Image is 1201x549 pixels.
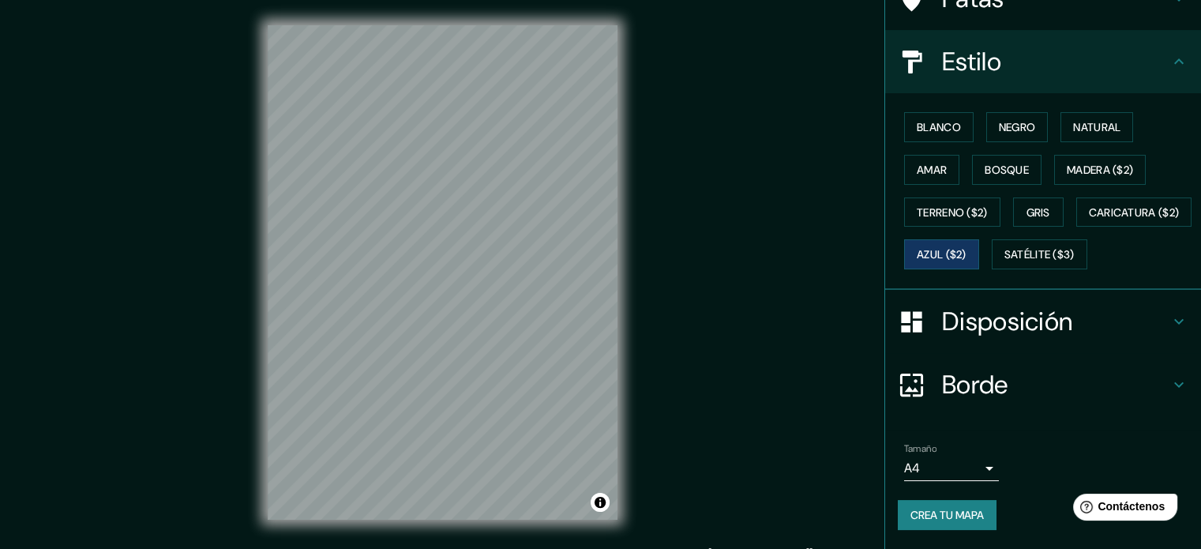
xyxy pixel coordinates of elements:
[992,239,1087,269] button: Satélite ($3)
[917,120,961,134] font: Blanco
[885,30,1201,93] div: Estilo
[1076,197,1192,227] button: Caricatura ($2)
[1054,155,1146,185] button: Madera ($2)
[1060,487,1184,532] iframe: Lanzador de widgets de ayuda
[1026,205,1050,220] font: Gris
[1073,120,1120,134] font: Natural
[1013,197,1064,227] button: Gris
[910,508,984,522] font: Crea tu mapa
[917,163,947,177] font: Amar
[898,500,996,530] button: Crea tu mapa
[591,493,610,512] button: Activar o desactivar atribución
[1067,163,1133,177] font: Madera ($2)
[885,290,1201,353] div: Disposición
[268,25,617,520] canvas: Mapa
[942,368,1008,401] font: Borde
[917,248,966,262] font: Azul ($2)
[985,163,1029,177] font: Bosque
[1004,248,1075,262] font: Satélite ($3)
[904,112,974,142] button: Blanco
[1089,205,1180,220] font: Caricatura ($2)
[904,460,920,476] font: A4
[904,442,936,455] font: Tamaño
[986,112,1049,142] button: Negro
[917,205,988,220] font: Terreno ($2)
[904,197,1000,227] button: Terreno ($2)
[999,120,1036,134] font: Negro
[972,155,1041,185] button: Bosque
[904,155,959,185] button: Amar
[1060,112,1133,142] button: Natural
[885,353,1201,416] div: Borde
[904,239,979,269] button: Azul ($2)
[904,456,999,481] div: A4
[942,45,1001,78] font: Estilo
[942,305,1072,338] font: Disposición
